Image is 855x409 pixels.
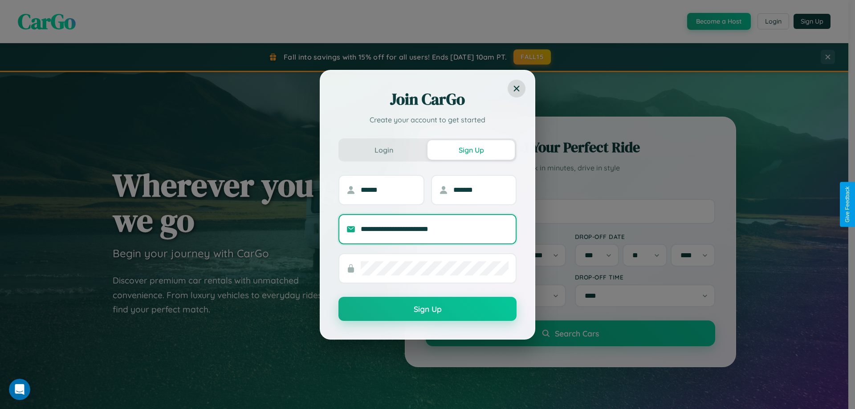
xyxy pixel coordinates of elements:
button: Sign Up [338,297,517,321]
button: Sign Up [427,140,515,160]
button: Login [340,140,427,160]
p: Create your account to get started [338,114,517,125]
iframe: Intercom live chat [9,379,30,400]
div: Give Feedback [844,186,851,223]
h2: Join CarGo [338,89,517,110]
